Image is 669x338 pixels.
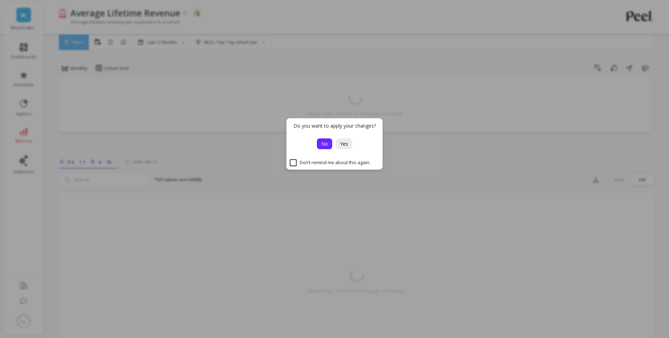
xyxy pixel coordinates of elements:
[290,159,370,166] span: Don’t remind me about this again.
[321,140,328,147] span: No
[317,138,332,149] button: No
[293,122,376,129] p: Do you want to apply your changes?
[340,140,348,147] span: Yes
[336,138,352,149] button: Yes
